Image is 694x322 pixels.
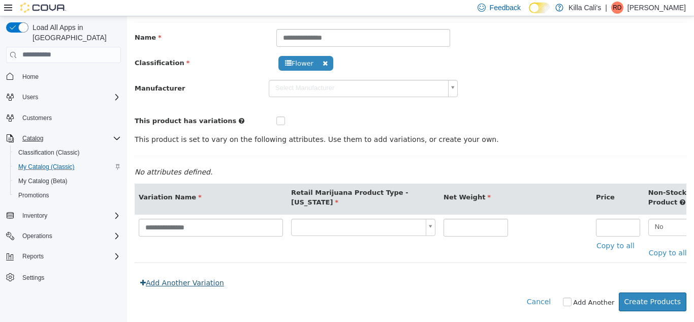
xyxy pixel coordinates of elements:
p: Killa Cali's [569,2,601,14]
a: Home [18,71,43,83]
a: Promotions [14,189,53,201]
span: Non-Stock Product [521,172,559,190]
span: Catalog [22,134,43,142]
span: Classification (Classic) [18,149,80,157]
span: Inventory [22,212,47,220]
a: Customers [18,112,56,124]
button: Operations [18,230,56,242]
button: Users [18,91,42,103]
button: My Catalog (Classic) [10,160,125,174]
span: My Catalog (Beta) [14,175,121,187]
button: Create Products [492,276,559,295]
span: My Catalog (Beta) [18,177,68,185]
button: Catalog [2,131,125,145]
span: Classification (Classic) [14,147,121,159]
button: Customers [2,110,125,125]
a: Classification (Classic) [14,147,84,159]
button: Catalog [18,132,47,144]
span: Settings [22,274,44,282]
img: Cova [20,3,66,13]
a: Select Manufacturer [142,64,331,81]
span: RD [613,2,621,14]
span: Promotions [14,189,121,201]
button: My Catalog (Beta) [10,174,125,188]
p: This product is set to vary on the following attributes. Use them to add variations, or create yo... [8,118,559,129]
span: Users [22,93,38,101]
a: My Catalog (Beta) [14,175,72,187]
span: Home [18,70,121,83]
em: No attributes defined. [8,152,85,160]
button: Inventory [2,209,125,223]
span: No [522,203,565,219]
button: Inventory [18,210,51,222]
label: Add Another [446,281,487,291]
span: Name [8,17,35,25]
button: Cancel [399,276,429,295]
p: [PERSON_NAME] [627,2,686,14]
span: Retail Marijuana Product Type - [US_STATE] [164,172,281,190]
a: Add Another Variation [8,257,103,276]
button: Reports [2,249,125,264]
button: Promotions [10,188,125,202]
span: Price [469,177,488,185]
span: Manufacturer [8,68,58,76]
button: Operations [2,229,125,243]
button: Users [2,90,125,104]
span: Customers [22,114,52,122]
span: Load All Apps in [GEOGRAPHIC_DATA] [28,22,121,43]
span: Reports [22,252,44,260]
button: Home [2,69,125,84]
span: Settings [18,271,121,283]
nav: Complex example [6,65,121,311]
button: Classification (Classic) [10,145,125,160]
p: | [605,2,607,14]
span: Catalog [18,132,121,144]
span: Reports [18,250,121,262]
span: Select Manufacturer [142,64,317,80]
button: Settings [2,270,125,284]
span: My Catalog (Classic) [18,163,75,171]
span: Feedback [490,3,521,13]
span: Operations [22,232,52,240]
span: Promotions [18,191,49,199]
span: Classification [8,43,62,50]
span: Home [22,73,39,81]
a: No [521,202,579,220]
span: Users [18,91,121,103]
span: Net Weight [317,177,364,185]
a: Settings [18,272,48,284]
span: This product has variations [8,101,109,108]
a: Copy to all [469,220,513,239]
span: Inventory [18,210,121,222]
a: Copy to all [521,227,565,246]
a: My Catalog (Classic) [14,161,79,173]
span: Operations [18,230,121,242]
span: Customers [18,111,121,124]
span: My Catalog (Classic) [14,161,121,173]
button: Reports [18,250,48,262]
input: Dark Mode [529,3,550,13]
div: Ryan Dill [611,2,623,14]
span: Flower [151,40,206,54]
span: Variation Name [12,177,75,185]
